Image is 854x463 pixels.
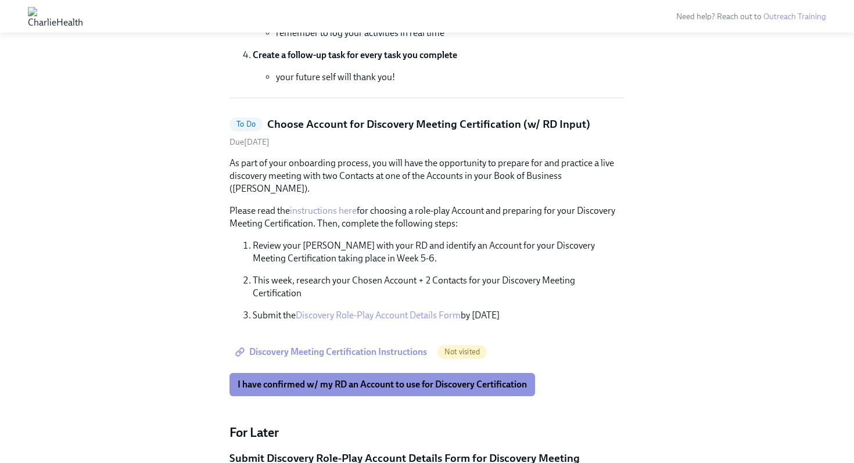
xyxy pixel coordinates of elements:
li: your future self will thank you! [276,71,625,84]
strong: Create a follow-up task for every task you complete [253,49,457,60]
li: remember to log your activities in real time [276,27,625,40]
a: Outreach Training [763,12,826,21]
p: As part of your onboarding process, you will have the opportunity to prepare for and practice a l... [229,157,625,195]
a: Discovery Role-Play Account Details Form [296,310,461,321]
p: Please read the for choosing a role-play Account and preparing for your Discovery Meeting Certifi... [229,204,625,230]
h5: Choose Account for Discovery Meeting Certification (w/ RD Input) [267,117,590,132]
span: Discovery Meeting Certification Instructions [238,346,427,358]
a: Discovery Meeting Certification Instructions [229,340,435,364]
span: To Do [229,120,263,128]
p: Submit the by [DATE] [253,309,625,322]
p: This week, research your Chosen Account + 2 Contacts for your Discovery Meeting Certification [253,274,625,300]
span: Thursday, September 11th 2025, 10:00 am [229,137,270,147]
span: I have confirmed w/ my RD an Account to use for Discovery Certification [238,379,527,390]
span: Not visited [437,347,487,356]
a: instructions here [290,205,357,216]
a: To DoChoose Account for Discovery Meeting Certification (w/ RD Input)Due[DATE] [229,117,625,148]
span: Need help? Reach out to [676,12,826,21]
p: Review your [PERSON_NAME] with your RD and identify an Account for your Discovery Meeting Certifi... [253,239,625,265]
img: CharlieHealth [28,7,83,26]
button: I have confirmed w/ my RD an Account to use for Discovery Certification [229,373,535,396]
h4: For Later [229,424,625,442]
